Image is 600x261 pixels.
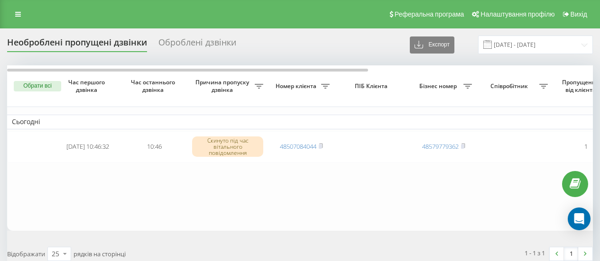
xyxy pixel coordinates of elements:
span: Час останнього дзвінка [129,79,180,93]
span: Відображати [7,250,45,258]
button: Обрати всі [14,81,61,91]
div: Скинуто під час вітального повідомлення [192,136,263,157]
td: 10:46 [121,131,187,162]
span: Причина пропуску дзвінка [192,79,255,93]
span: Вихід [571,10,587,18]
span: Бізнес номер [415,82,463,90]
div: Необроблені пропущені дзвінки [7,37,147,52]
a: 1 [564,247,578,261]
div: Open Intercom Messenger [568,207,591,230]
span: рядків на сторінці [74,250,126,258]
span: Номер клієнта [273,82,321,90]
div: 25 [52,249,59,259]
a: 48507084044 [280,142,316,151]
div: Оброблені дзвінки [158,37,236,52]
span: Реферальна програма [395,10,464,18]
button: Експорт [410,36,454,54]
span: Налаштування профілю [480,10,554,18]
span: Співробітник [481,82,539,90]
div: 1 - 1 з 1 [525,248,545,258]
a: 48579779362 [422,142,459,151]
span: Час першого дзвінка [62,79,113,93]
td: [DATE] 10:46:32 [55,131,121,162]
span: ПІБ Клієнта [342,82,402,90]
